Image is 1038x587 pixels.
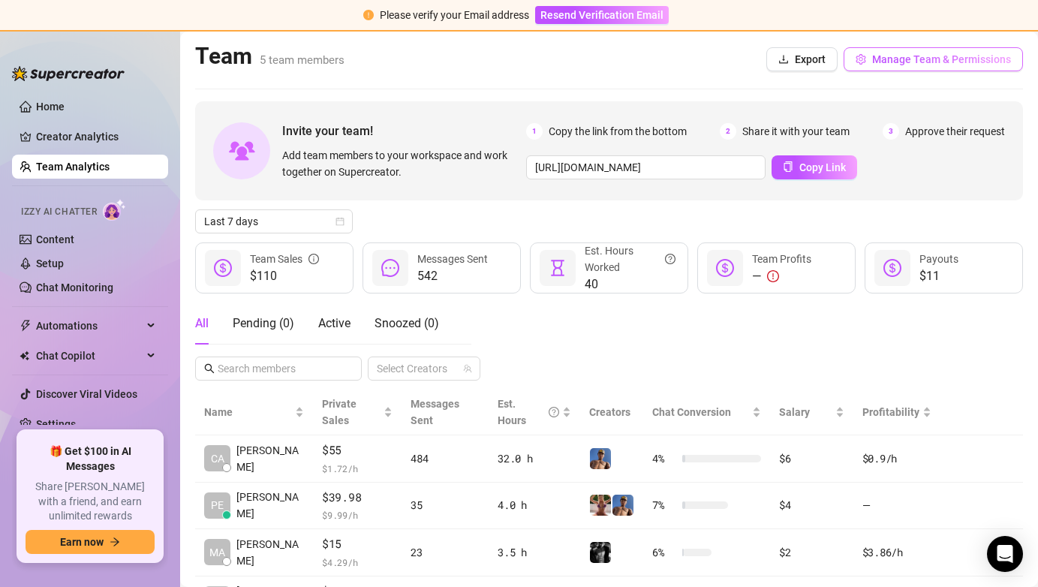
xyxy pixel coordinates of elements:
[282,122,526,140] span: Invite your team!
[549,259,567,277] span: hourglass
[214,259,232,277] span: dollar-circle
[498,450,571,467] div: 32.0 h
[380,7,529,23] div: Please verify your Email address
[195,390,313,435] th: Name
[652,497,676,513] span: 7 %
[36,388,137,400] a: Discover Viral Videos
[282,147,520,180] span: Add team members to your workspace and work together on Supercreator.
[883,259,901,277] span: dollar-circle
[335,217,344,226] span: calendar
[236,536,304,569] span: [PERSON_NAME]
[322,489,393,507] span: $39.98
[322,535,393,553] span: $15
[36,161,110,173] a: Team Analytics
[36,418,76,430] a: Settings
[779,497,844,513] div: $4
[21,205,97,219] span: Izzy AI Chatter
[862,544,931,561] div: $3.86 /h
[195,42,344,71] h2: Team
[260,53,344,67] span: 5 team members
[779,450,844,467] div: $6
[411,544,480,561] div: 23
[209,544,225,561] span: MA
[844,47,1023,71] button: Manage Team & Permissions
[103,199,126,221] img: AI Chatter
[752,267,811,285] div: —
[652,450,676,467] span: 4 %
[322,507,393,522] span: $ 9.99 /h
[919,253,958,265] span: Payouts
[862,406,919,418] span: Profitability
[987,536,1023,572] div: Open Intercom Messenger
[856,54,866,65] span: setting
[498,497,571,513] div: 4.0 h
[375,316,439,330] span: Snoozed ( 0 )
[12,66,125,81] img: logo-BBDzfeDw.svg
[36,125,156,149] a: Creator Analytics
[779,406,810,418] span: Salary
[322,398,357,426] span: Private Sales
[218,360,341,377] input: Search members
[585,242,675,275] div: Est. Hours Worked
[26,480,155,524] span: Share [PERSON_NAME] with a friend, and earn unlimited rewards
[720,123,736,140] span: 2
[381,259,399,277] span: message
[36,344,143,368] span: Chat Copilot
[498,396,559,429] div: Est. Hours
[36,314,143,338] span: Automations
[716,259,734,277] span: dollar-circle
[612,495,633,516] img: Dallas
[363,10,374,20] span: exclamation-circle
[36,233,74,245] a: Content
[498,544,571,561] div: 3.5 h
[195,315,209,333] div: All
[549,123,687,140] span: Copy the link from the bottom
[919,267,958,285] span: $11
[236,489,304,522] span: [PERSON_NAME]
[20,320,32,332] span: thunderbolt
[411,398,459,426] span: Messages Sent
[411,497,480,513] div: 35
[772,155,857,179] button: Copy Link
[590,495,611,516] img: Destiny
[535,6,669,24] button: Resend Verification Email
[862,450,931,467] div: $0.9 /h
[233,315,294,333] div: Pending ( 0 )
[417,253,488,265] span: Messages Sent
[778,54,789,65] span: download
[652,406,731,418] span: Chat Conversion
[872,53,1011,65] span: Manage Team & Permissions
[665,242,675,275] span: question-circle
[204,404,292,420] span: Name
[799,161,846,173] span: Copy Link
[590,448,611,469] img: Dallas
[417,267,488,285] span: 542
[26,530,155,554] button: Earn nowarrow-right
[20,351,29,361] img: Chat Copilot
[883,123,899,140] span: 3
[36,257,64,269] a: Setup
[783,161,793,172] span: copy
[250,251,319,267] div: Team Sales
[60,536,104,548] span: Earn now
[308,251,319,267] span: info-circle
[590,542,611,563] img: Marvin
[36,281,113,293] a: Chat Monitoring
[26,444,155,474] span: 🎁 Get $100 in AI Messages
[905,123,1005,140] span: Approve their request
[411,450,480,467] div: 484
[318,316,351,330] span: Active
[322,555,393,570] span: $ 4.29 /h
[110,537,120,547] span: arrow-right
[211,450,224,467] span: CA
[767,270,779,282] span: exclamation-circle
[779,544,844,561] div: $2
[652,544,676,561] span: 6 %
[322,461,393,476] span: $ 1.72 /h
[540,9,663,21] span: Resend Verification Email
[585,275,675,293] span: 40
[526,123,543,140] span: 1
[211,497,224,513] span: PE
[204,210,344,233] span: Last 7 days
[250,267,319,285] span: $110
